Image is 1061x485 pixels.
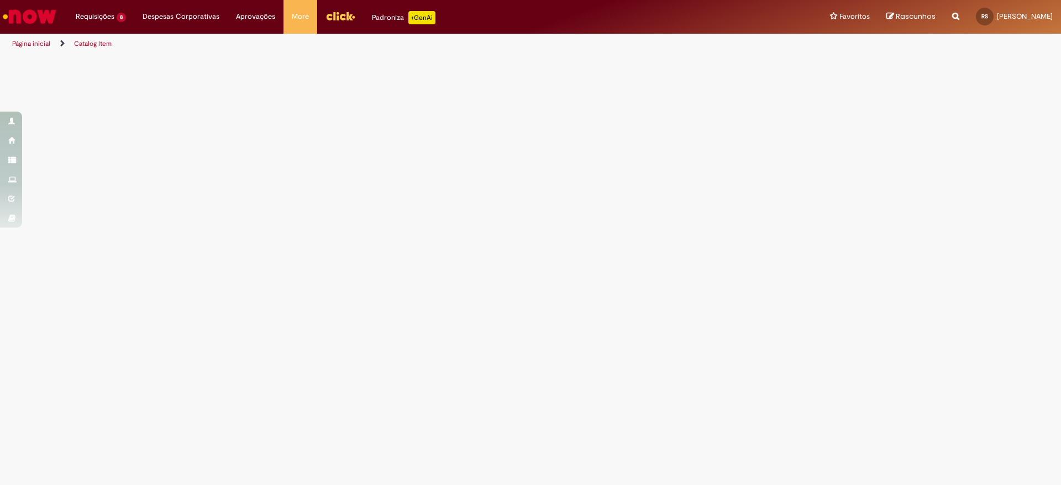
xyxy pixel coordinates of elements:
[997,12,1053,21] span: [PERSON_NAME]
[408,11,435,24] p: +GenAi
[981,13,988,20] span: RS
[74,39,112,48] a: Catalog Item
[292,11,309,22] span: More
[8,34,699,54] ul: Trilhas de página
[896,11,936,22] span: Rascunhos
[12,39,50,48] a: Página inicial
[886,12,936,22] a: Rascunhos
[839,11,870,22] span: Favoritos
[372,11,435,24] div: Padroniza
[76,11,114,22] span: Requisições
[117,13,126,22] span: 8
[236,11,275,22] span: Aprovações
[143,11,219,22] span: Despesas Corporativas
[1,6,58,28] img: ServiceNow
[325,8,355,24] img: click_logo_yellow_360x200.png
